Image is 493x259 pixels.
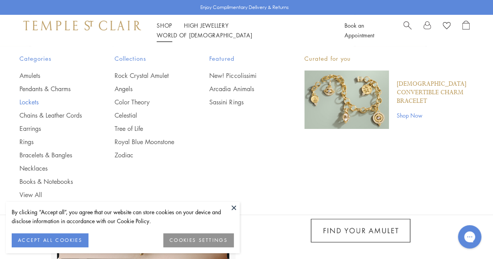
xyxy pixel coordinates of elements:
span: Collections [115,54,178,63]
iframe: Gorgias live chat messenger [454,222,485,251]
a: Earrings [19,124,83,133]
button: COOKIES SETTINGS [163,233,234,247]
a: Search [403,21,412,40]
a: Amulets [19,71,83,80]
a: New! Piccolissimi [209,71,273,80]
span: Categories [19,54,83,63]
a: Bracelets & Bangles [19,151,83,159]
a: Rock Crystal Amulet [115,71,178,80]
a: Open Shopping Bag [462,21,470,40]
a: Sassini Rings [209,98,273,106]
a: Tree of Life [115,124,178,133]
a: View All [19,190,83,199]
span: Featured [209,54,273,63]
a: World of [DEMOGRAPHIC_DATA]World of [DEMOGRAPHIC_DATA] [157,31,252,39]
a: Rings [19,137,83,146]
a: Color Theory [115,98,178,106]
a: Arcadia Animals [209,85,273,93]
a: Royal Blue Moonstone [115,137,178,146]
a: ShopShop [157,21,172,29]
a: High JewelleryHigh Jewellery [184,21,229,29]
img: Temple St. Clair [23,21,141,30]
p: Curated for you [304,54,474,63]
a: Chains & Leather Cords [19,111,83,120]
a: Celestial [115,111,178,120]
nav: Main navigation [157,21,327,40]
a: Lockets [19,98,83,106]
div: By clicking “Accept all”, you agree that our website can store cookies on your device and disclos... [12,208,234,226]
a: Necklaces [19,164,83,173]
a: Pendants & Charms [19,85,83,93]
p: Enjoy Complimentary Delivery & Returns [200,4,289,11]
a: Books & Notebooks [19,177,83,186]
a: Book an Appointment [345,21,374,39]
a: Zodiac [115,151,178,159]
button: ACCEPT ALL COOKIES [12,233,88,247]
a: Shop Now [397,111,474,120]
a: View Wishlist [443,21,451,32]
a: Angels [115,85,178,93]
a: [DEMOGRAPHIC_DATA] Convertible Charm Bracelet [397,80,474,106]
